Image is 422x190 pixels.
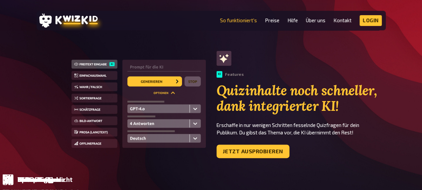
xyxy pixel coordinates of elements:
[102,176,141,183] div: Uploadfrage
[265,18,279,23] a: Preise
[360,15,382,26] a: Login
[217,71,244,77] div: Features
[220,18,257,23] a: So funktioniert's
[355,176,394,183] div: Sortierfrage
[333,18,351,23] a: Kontakt
[306,18,325,23] a: Über uns
[72,60,206,150] img: Freetext AI
[17,176,59,183] div: Freie Eingabe
[217,83,386,114] h2: Quizinhalte noch schneller, dank integrierter KI!
[287,18,298,23] a: Hilfe
[217,121,386,136] p: Erschaffe in nur wenigen Schritten fesselnde Quizfragen für dein Publikum. Du gibst das Thema vor...
[217,145,289,158] a: Jetzt ausprobieren
[186,176,225,183] div: Schätzfrage
[217,71,222,77] div: KI
[271,176,318,183] div: Multiple Choice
